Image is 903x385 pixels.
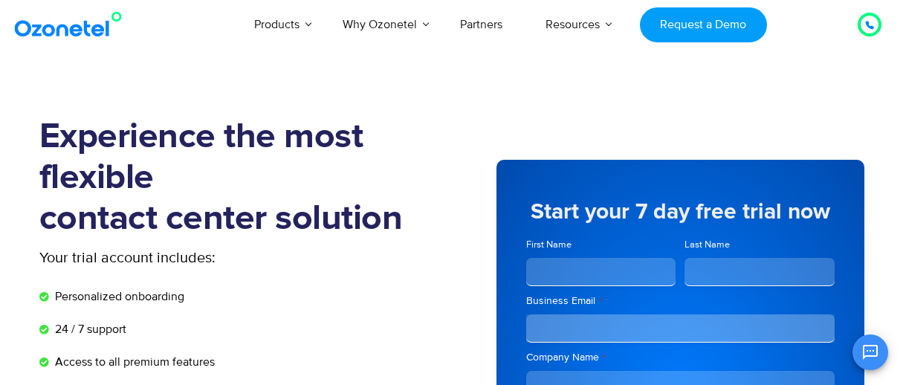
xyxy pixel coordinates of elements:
label: Company Name [526,350,835,365]
p: Your trial account includes: [39,247,340,269]
span: Personalized onboarding [51,288,184,305]
button: Open chat [852,334,888,370]
h1: Experience the most flexible contact center solution [39,117,452,239]
span: 24 / 7 support [51,320,126,338]
h5: Start your 7 day free trial now [526,201,835,223]
label: Business Email [526,294,835,308]
a: Request a Demo [640,7,767,42]
label: First Name [526,238,676,252]
label: Last Name [684,238,835,252]
span: Access to all premium features [51,353,215,371]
